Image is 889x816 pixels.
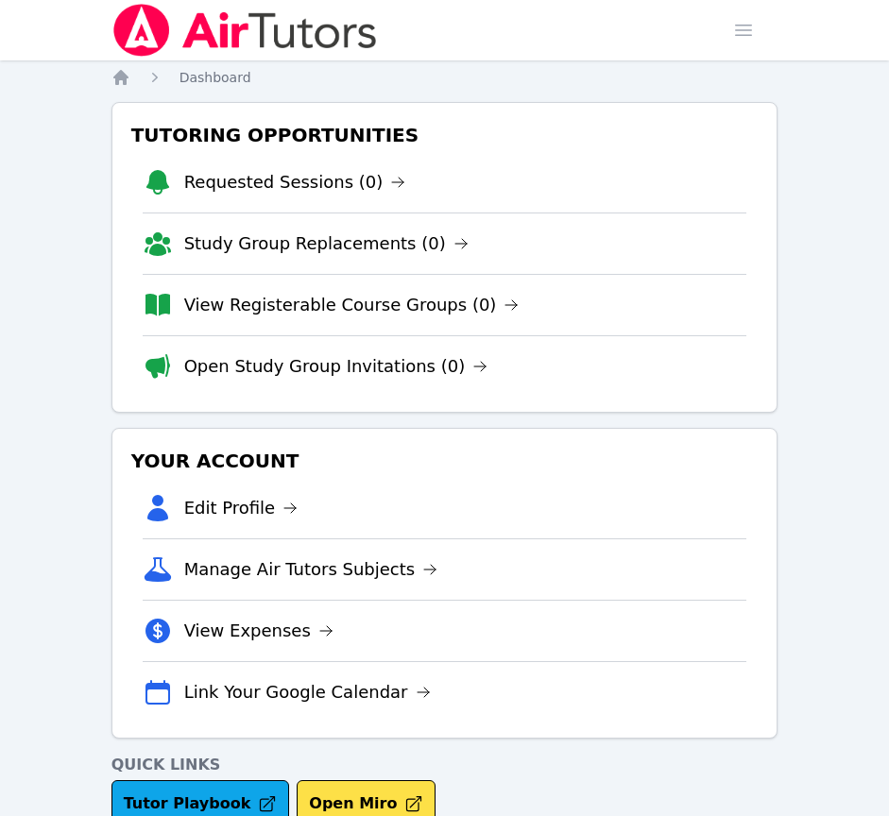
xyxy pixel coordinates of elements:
[184,292,520,318] a: View Registerable Course Groups (0)
[180,70,251,85] span: Dashboard
[180,68,251,87] a: Dashboard
[184,353,488,380] a: Open Study Group Invitations (0)
[184,679,431,705] a: Link Your Google Calendar
[111,754,778,776] h4: Quick Links
[184,495,299,521] a: Edit Profile
[184,230,469,257] a: Study Group Replacements (0)
[184,556,438,583] a: Manage Air Tutors Subjects
[111,68,778,87] nav: Breadcrumb
[128,444,762,478] h3: Your Account
[111,4,379,57] img: Air Tutors
[128,118,762,152] h3: Tutoring Opportunities
[184,618,333,644] a: View Expenses
[184,169,406,195] a: Requested Sessions (0)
